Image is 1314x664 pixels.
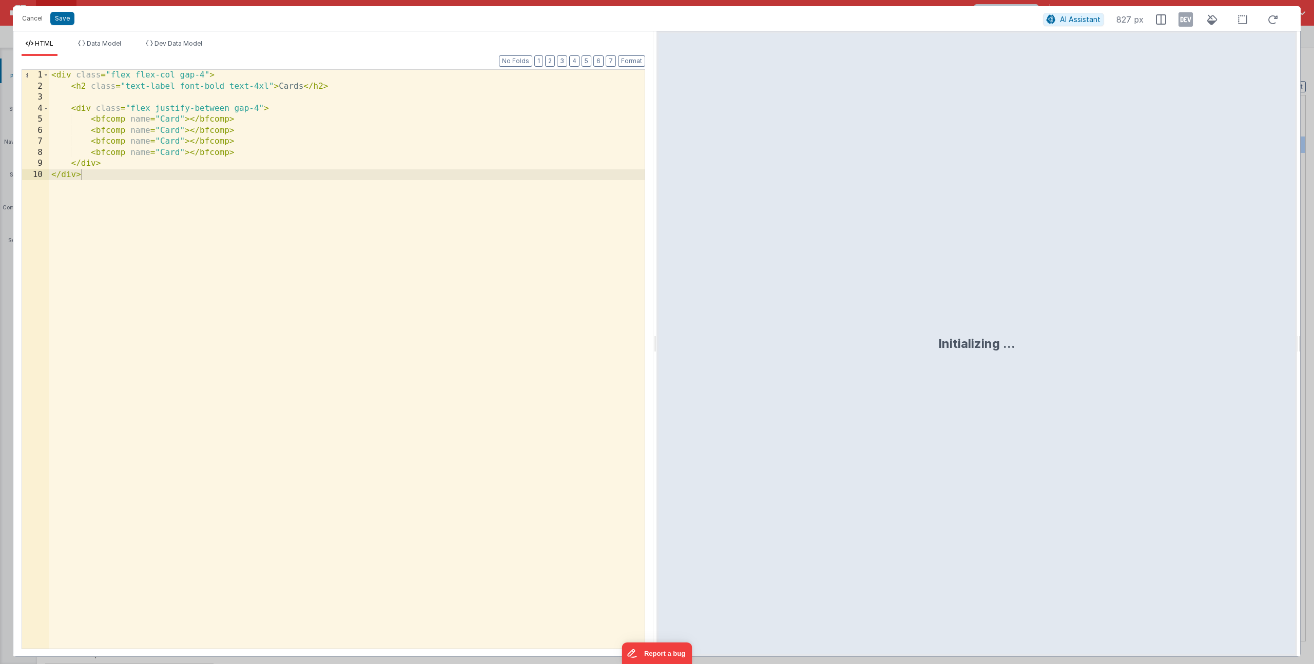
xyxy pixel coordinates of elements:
[557,55,567,67] button: 3
[593,55,604,67] button: 6
[22,92,49,103] div: 3
[22,70,49,81] div: 1
[22,103,49,114] div: 4
[606,55,616,67] button: 7
[938,336,1015,352] div: Initializing ...
[22,169,49,181] div: 10
[22,158,49,169] div: 9
[499,55,532,67] button: No Folds
[622,642,692,664] iframe: Marker.io feedback button
[17,11,48,26] button: Cancel
[22,147,49,159] div: 8
[1043,13,1104,26] button: AI Assistant
[22,81,49,92] div: 2
[1116,13,1144,26] span: 827 px
[1060,15,1100,24] span: AI Assistant
[545,55,555,67] button: 2
[22,114,49,125] div: 5
[534,55,543,67] button: 1
[50,12,74,25] button: Save
[618,55,645,67] button: Format
[582,55,591,67] button: 5
[22,125,49,136] div: 6
[87,40,121,47] span: Data Model
[569,55,579,67] button: 4
[22,136,49,147] div: 7
[154,40,202,47] span: Dev Data Model
[35,40,53,47] span: HTML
